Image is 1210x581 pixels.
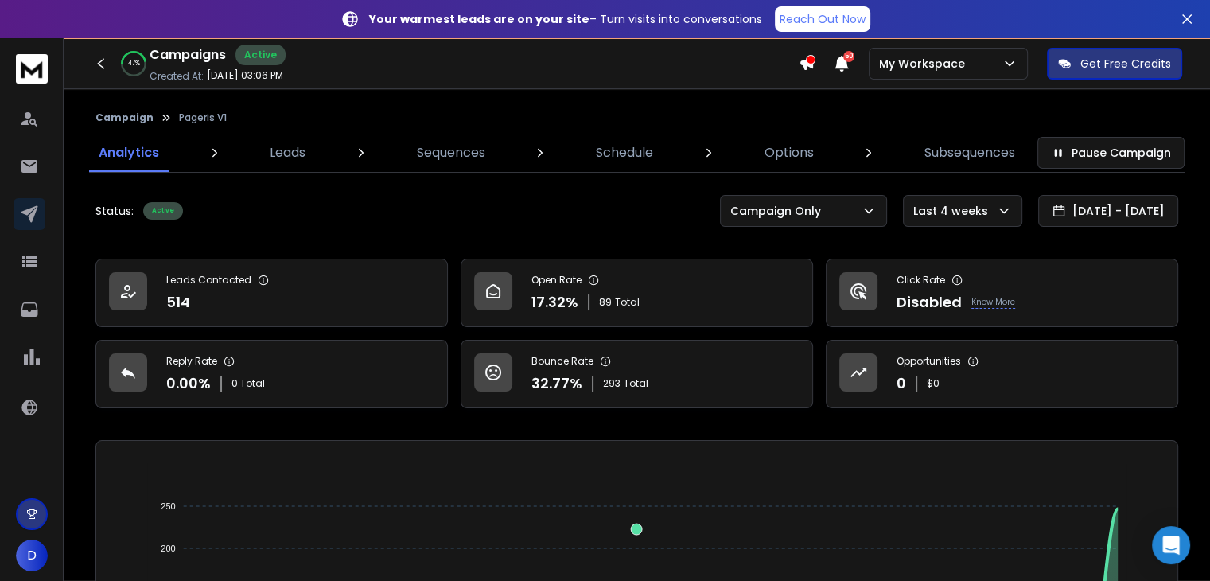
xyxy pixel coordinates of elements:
[16,540,48,571] button: D
[179,111,227,124] p: Pageris V1
[166,372,211,395] p: 0.00 %
[95,259,448,327] a: Leads Contacted514
[624,377,648,390] span: Total
[161,544,176,553] tspan: 200
[780,11,866,27] p: Reach Out Now
[461,259,813,327] a: Open Rate17.32%89Total
[407,134,495,172] a: Sequences
[924,143,1015,162] p: Subsequences
[235,45,286,65] div: Active
[166,274,251,287] p: Leads Contacted
[150,45,226,64] h1: Campaigns
[150,70,204,83] p: Created At:
[166,291,190,314] p: 514
[913,203,994,219] p: Last 4 weeks
[596,143,653,162] p: Schedule
[99,143,159,162] p: Analytics
[1047,48,1182,80] button: Get Free Credits
[531,372,582,395] p: 32.77 %
[897,274,945,287] p: Click Rate
[417,143,485,162] p: Sequences
[843,51,854,62] span: 50
[207,69,283,82] p: [DATE] 03:06 PM
[531,355,593,368] p: Bounce Rate
[826,259,1178,327] a: Click RateDisabledKnow More
[1038,195,1178,227] button: [DATE] - [DATE]
[599,296,612,309] span: 89
[1080,56,1171,72] p: Get Free Credits
[16,54,48,84] img: logo
[971,296,1015,309] p: Know More
[270,143,305,162] p: Leads
[927,377,940,390] p: $ 0
[897,291,962,314] p: Disabled
[1037,137,1185,169] button: Pause Campaign
[369,11,589,27] strong: Your warmest leads are on your site
[730,203,827,219] p: Campaign Only
[603,377,621,390] span: 293
[755,134,823,172] a: Options
[879,56,971,72] p: My Workspace
[161,501,176,511] tspan: 250
[531,291,578,314] p: 17.32 %
[260,134,315,172] a: Leads
[775,6,870,32] a: Reach Out Now
[1152,526,1190,564] div: Open Intercom Messenger
[586,134,663,172] a: Schedule
[95,111,154,124] button: Campaign
[166,355,217,368] p: Reply Rate
[143,202,183,220] div: Active
[461,340,813,408] a: Bounce Rate32.77%293Total
[95,203,134,219] p: Status:
[897,355,961,368] p: Opportunities
[897,372,906,395] p: 0
[765,143,814,162] p: Options
[89,134,169,172] a: Analytics
[615,296,640,309] span: Total
[231,377,265,390] p: 0 Total
[915,134,1025,172] a: Subsequences
[531,274,582,287] p: Open Rate
[826,340,1178,408] a: Opportunities0$0
[95,340,448,408] a: Reply Rate0.00%0 Total
[128,59,140,68] p: 47 %
[369,11,762,27] p: – Turn visits into conversations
